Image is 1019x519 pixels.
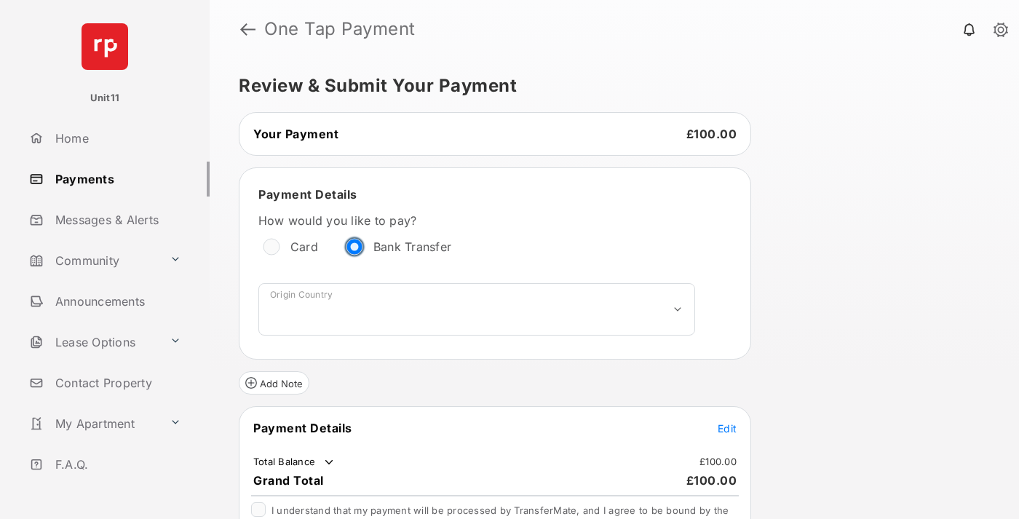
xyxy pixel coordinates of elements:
a: Messages & Alerts [23,202,210,237]
h5: Review & Submit Your Payment [239,77,978,95]
a: F.A.Q. [23,447,210,482]
a: Community [23,243,164,278]
a: Contact Property [23,365,210,400]
a: My Apartment [23,406,164,441]
span: Payment Details [258,187,357,202]
a: Lease Options [23,325,164,360]
label: How would you like to pay? [258,213,695,228]
span: Your Payment [253,127,338,141]
p: Unit11 [90,91,120,106]
button: Edit [718,421,737,435]
a: Announcements [23,284,210,319]
label: Card [290,239,318,254]
button: Add Note [239,371,309,395]
td: Total Balance [253,455,336,470]
span: £100.00 [686,127,737,141]
a: Payments [23,162,210,197]
a: Home [23,121,210,156]
img: svg+xml;base64,PHN2ZyB4bWxucz0iaHR0cDovL3d3dy53My5vcmcvMjAwMC9zdmciIHdpZHRoPSI2NCIgaGVpZ2h0PSI2NC... [82,23,128,70]
td: £100.00 [699,455,737,468]
span: Payment Details [253,421,352,435]
span: Grand Total [253,473,324,488]
label: Bank Transfer [373,239,451,254]
span: Edit [718,422,737,435]
span: £100.00 [686,473,737,488]
strong: One Tap Payment [264,20,416,38]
